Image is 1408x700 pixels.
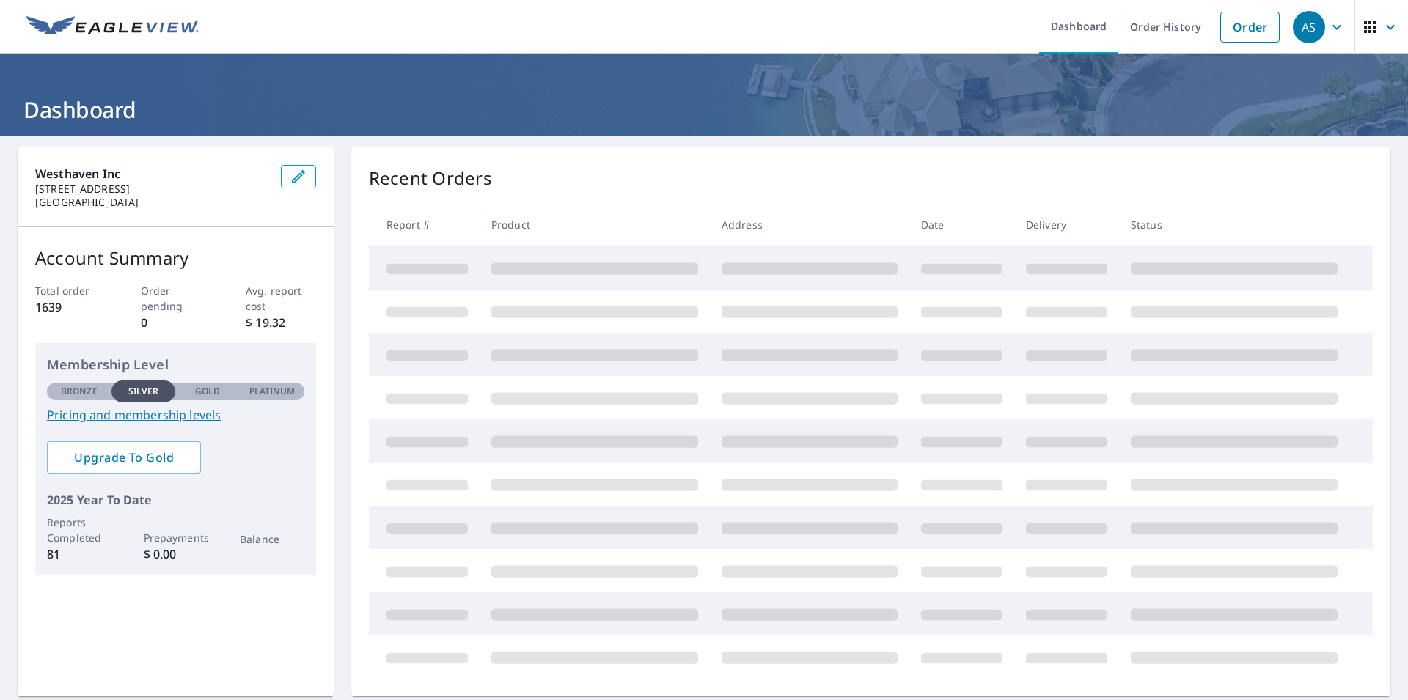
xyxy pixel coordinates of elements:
[144,530,208,545] p: Prepayments
[246,283,316,314] p: Avg. report cost
[35,298,106,316] p: 1639
[249,385,296,398] p: Platinum
[26,16,199,38] img: EV Logo
[480,203,710,246] th: Product
[1293,11,1325,43] div: AS
[141,314,211,331] p: 0
[35,183,269,196] p: [STREET_ADDRESS]
[1220,12,1280,43] a: Order
[909,203,1014,246] th: Date
[35,283,106,298] p: Total order
[47,355,304,375] p: Membership Level
[47,491,304,509] p: 2025 Year To Date
[128,385,159,398] p: Silver
[35,165,269,183] p: Westhaven Inc
[18,95,1390,125] h1: Dashboard
[195,385,220,398] p: Gold
[369,203,480,246] th: Report #
[1119,203,1349,246] th: Status
[240,531,304,547] p: Balance
[61,385,98,398] p: Bronze
[144,545,208,563] p: $ 0.00
[35,245,316,271] p: Account Summary
[35,196,269,209] p: [GEOGRAPHIC_DATA]
[47,545,111,563] p: 81
[141,283,211,314] p: Order pending
[1014,203,1119,246] th: Delivery
[47,441,201,474] a: Upgrade To Gold
[369,165,492,191] p: Recent Orders
[246,314,316,331] p: $ 19.32
[59,449,189,465] span: Upgrade To Gold
[710,203,909,246] th: Address
[47,515,111,545] p: Reports Completed
[47,406,304,424] a: Pricing and membership levels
